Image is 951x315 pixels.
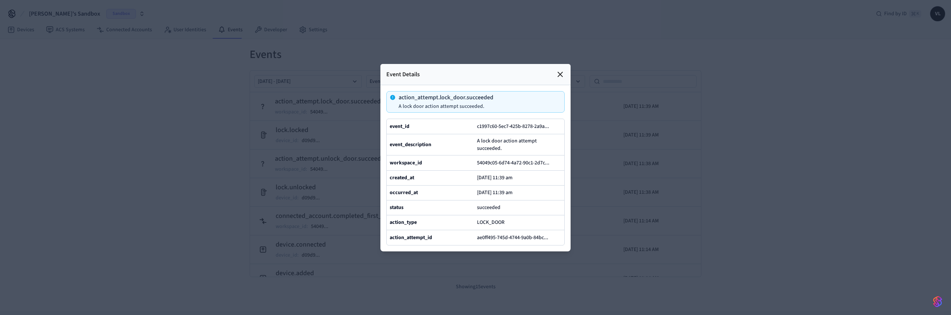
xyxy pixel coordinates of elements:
[390,141,431,148] b: event_description
[477,175,513,181] p: [DATE] 11:39 am
[390,174,414,181] b: created_at
[933,296,942,308] img: SeamLogoGradient.69752ec5.svg
[390,159,422,167] b: workspace_id
[390,219,417,226] b: action_type
[475,158,557,167] button: 54049c05-6d74-4a72-90c1-2d7c...
[475,233,556,242] button: ae0ff495-745d-4744-9a0b-84bc...
[477,137,561,152] span: A lock door action attempt succeeded.
[390,123,409,130] b: event_id
[475,122,556,131] button: c1997c60-5ec7-425b-8278-2a9a...
[390,204,403,211] b: status
[477,204,500,211] span: succeeded
[477,190,513,196] p: [DATE] 11:39 am
[386,70,420,79] p: Event Details
[477,219,504,226] span: LOCK_DOOR
[399,94,493,100] p: action_attempt.lock_door.succeeded
[390,189,418,196] b: occurred_at
[399,103,493,109] p: A lock door action attempt succeeded.
[390,234,432,241] b: action_attempt_id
